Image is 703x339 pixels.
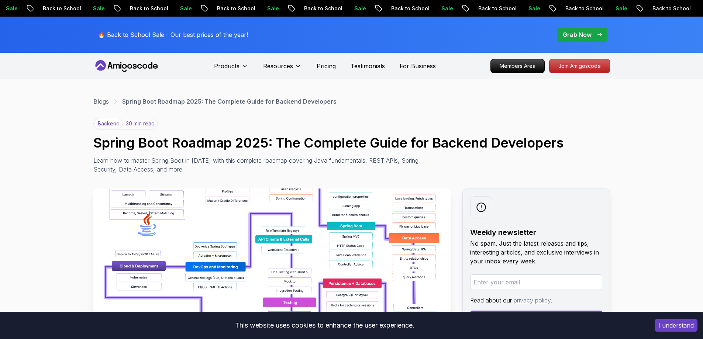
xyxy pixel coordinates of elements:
input: Enter your email [470,274,602,290]
button: Accept cookies [655,319,697,332]
p: Sale [520,5,543,12]
p: Spring Boot Roadmap 2025: The Complete Guide for Backend Developers [122,97,337,106]
p: Sale [84,5,108,12]
p: Read about our . [470,296,602,305]
a: For Business [400,62,436,70]
button: Resources [263,62,302,76]
a: privacy policy [514,297,551,304]
p: Back to School [121,5,171,12]
p: Sale [258,5,282,12]
p: backend [94,119,123,128]
button: Products [214,62,248,76]
p: Back to School [382,5,433,12]
a: Join Amigoscode [549,59,610,73]
p: 30 min read [126,120,155,127]
p: Back to School [644,5,694,12]
h2: Weekly newsletter [470,227,602,238]
a: Pricing [317,62,336,70]
a: Testimonials [351,62,385,70]
p: Sale [433,5,456,12]
p: Back to School [556,5,607,12]
p: Back to School [469,5,520,12]
p: No spam. Just the latest releases and tips, interesting articles, and exclusive interviews in you... [470,239,602,266]
p: Back to School [34,5,84,12]
p: Resources [263,62,293,70]
h1: Spring Boot Roadmap 2025: The Complete Guide for Backend Developers [93,135,610,150]
p: Back to School [208,5,258,12]
a: Blogs [93,97,109,106]
p: Products [214,62,239,70]
p: Join Amigoscode [549,59,610,73]
p: Learn how to master Spring Boot in [DATE] with this complete roadmap covering Java fundamentals, ... [93,156,424,174]
p: Grab Now [563,30,592,39]
p: Sale [345,5,369,12]
p: Sale [607,5,630,12]
div: This website uses cookies to enhance the user experience. [6,317,644,333]
a: Members Area [490,59,545,73]
p: Sale [171,5,195,12]
p: Back to School [295,5,345,12]
button: Subscribe [470,311,602,325]
p: 🔥 Back to School Sale - Our best prices of the year! [98,30,248,39]
p: Members Area [491,59,544,73]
